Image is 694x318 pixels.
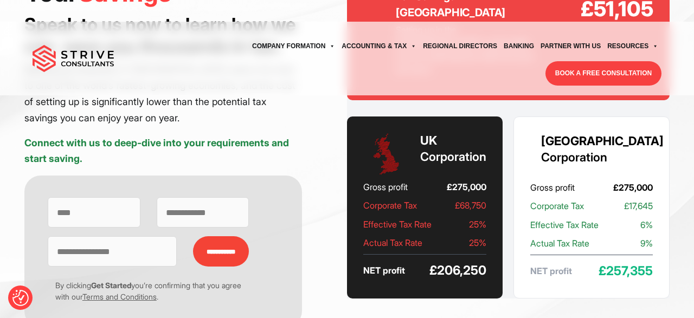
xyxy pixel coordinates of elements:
[537,31,604,61] a: Partner with Us
[500,31,537,61] a: Banking
[420,133,437,147] strong: UK
[640,236,653,251] span: 9%
[420,31,500,61] a: Regional Directors
[420,133,486,165] h3: Corporation
[640,217,653,232] span: 6%
[24,137,289,165] strong: Connect with us to deep-dive into your requirements and start saving.
[363,179,408,194] span: Gross profit
[91,281,131,290] strong: Get Started
[455,198,486,213] span: £68,750
[545,61,661,86] a: BOOK A FREE CONSULTATION
[530,236,589,251] span: Actual Tax Rate
[48,280,249,302] p: By clicking you’re confirming that you agree with our .
[363,198,417,213] span: Corporate Tax
[604,31,661,61] a: Resources
[624,198,653,213] span: £17,645
[613,180,653,195] span: £275,000
[249,31,338,61] a: Company Formation
[530,217,599,232] span: Effective Tax Rate
[363,217,432,232] span: Effective Tax Rate
[541,133,664,166] h3: Corporation
[447,179,486,194] span: £275,000
[530,180,575,195] span: Gross profit
[82,292,157,301] a: Terms and Conditions
[469,217,486,232] span: 25%
[530,198,584,213] span: Corporate Tax
[469,235,486,250] span: 25%
[12,290,29,306] img: Revisit consent button
[338,31,420,61] a: Accounting & Tax
[599,263,653,278] span: £257,355
[24,14,302,57] h3: Speak to us now to learn how we can save you thousands in tax.
[530,263,572,278] span: NET profit
[12,290,29,306] button: Consent Preferences
[429,263,486,278] span: £206,250
[363,235,422,250] span: Actual Tax Rate
[363,263,405,278] span: NET profit
[541,134,664,148] strong: [GEOGRAPHIC_DATA]
[33,45,114,72] img: main-logo.svg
